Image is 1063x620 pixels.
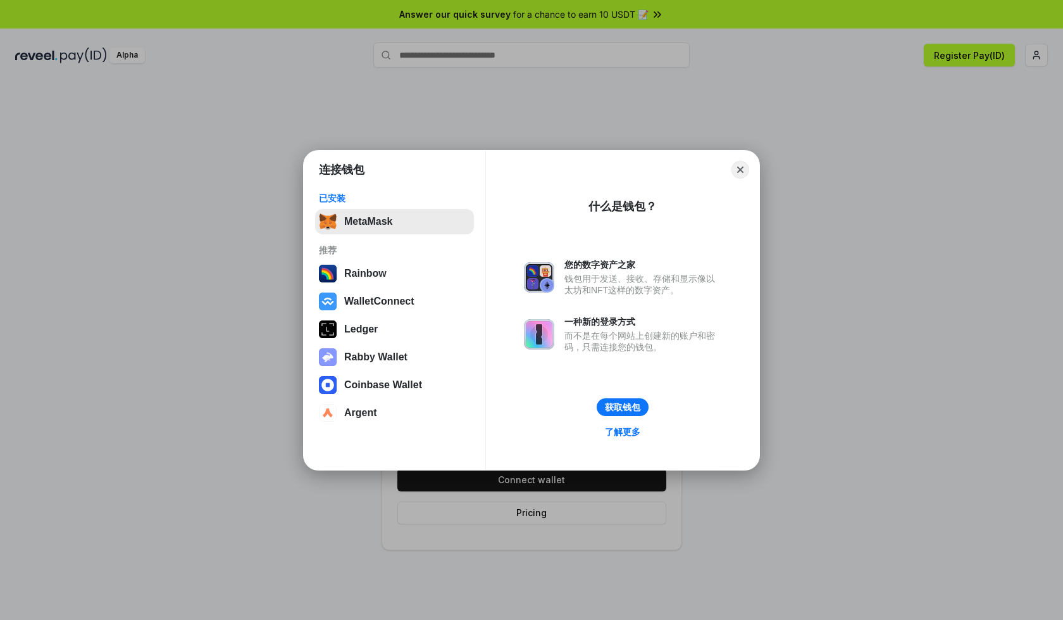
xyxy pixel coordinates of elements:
[524,262,554,293] img: svg+xml,%3Csvg%20xmlns%3D%22http%3A%2F%2Fwww.w3.org%2F2000%2Fsvg%22%20fill%3D%22none%22%20viewBox...
[344,268,387,279] div: Rainbow
[605,426,640,438] div: 了解更多
[344,216,392,227] div: MetaMask
[588,199,657,214] div: 什么是钱包？
[315,345,474,370] button: Rabby Wallet
[524,319,554,350] img: svg+xml,%3Csvg%20xmlns%3D%22http%3A%2F%2Fwww.w3.org%2F2000%2Fsvg%22%20fill%3D%22none%22%20viewBox...
[319,162,364,177] h1: 连接钱包
[319,193,470,204] div: 已安装
[315,372,474,398] button: Coinbase Wallet
[564,259,721,270] div: 您的数字资产之家
[564,273,721,296] div: 钱包用于发送、接收、存储和显示像以太坊和NFT这样的数字资产。
[605,402,640,413] div: 获取钱包
[319,213,337,231] img: svg+xml,%3Csvg%20fill%3D%22none%22%20height%3D%2233%22%20viewBox%3D%220%200%2035%2033%22%20width%...
[597,424,648,440] a: 了解更多
[319,293,337,310] img: svg+xml,%3Csvg%20width%3D%2228%22%20height%3D%2228%22%20viewBox%3D%220%200%2028%2028%22%20fill%3D...
[315,209,474,234] button: MetaMask
[344,379,422,391] div: Coinbase Wallet
[315,289,474,314] button: WalletConnect
[315,400,474,426] button: Argent
[731,161,749,179] button: Close
[319,265,337,282] img: svg+xml,%3Csvg%20width%3D%22120%22%20height%3D%22120%22%20viewBox%3D%220%200%20120%20120%22%20fil...
[597,398,649,416] button: 获取钱包
[319,320,337,338] img: svg+xml,%3Csvg%20xmlns%3D%22http%3A%2F%2Fwww.w3.org%2F2000%2Fsvg%22%20width%3D%2228%22%20height%3...
[319,244,470,256] div: 推荐
[564,316,721,327] div: 一种新的登录方式
[319,376,337,394] img: svg+xml,%3Csvg%20width%3D%2228%22%20height%3D%2228%22%20viewBox%3D%220%200%2028%2028%22%20fill%3D...
[319,348,337,366] img: svg+xml,%3Csvg%20xmlns%3D%22http%3A%2F%2Fwww.w3.org%2F2000%2Fsvg%22%20fill%3D%22none%22%20viewBox...
[344,296,414,307] div: WalletConnect
[315,261,474,286] button: Rainbow
[344,407,377,419] div: Argent
[344,324,378,335] div: Ledger
[315,317,474,342] button: Ledger
[319,404,337,422] img: svg+xml,%3Csvg%20width%3D%2228%22%20height%3D%2228%22%20viewBox%3D%220%200%2028%2028%22%20fill%3D...
[564,330,721,353] div: 而不是在每个网站上创建新的账户和密码，只需连接您的钱包。
[344,351,407,363] div: Rabby Wallet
